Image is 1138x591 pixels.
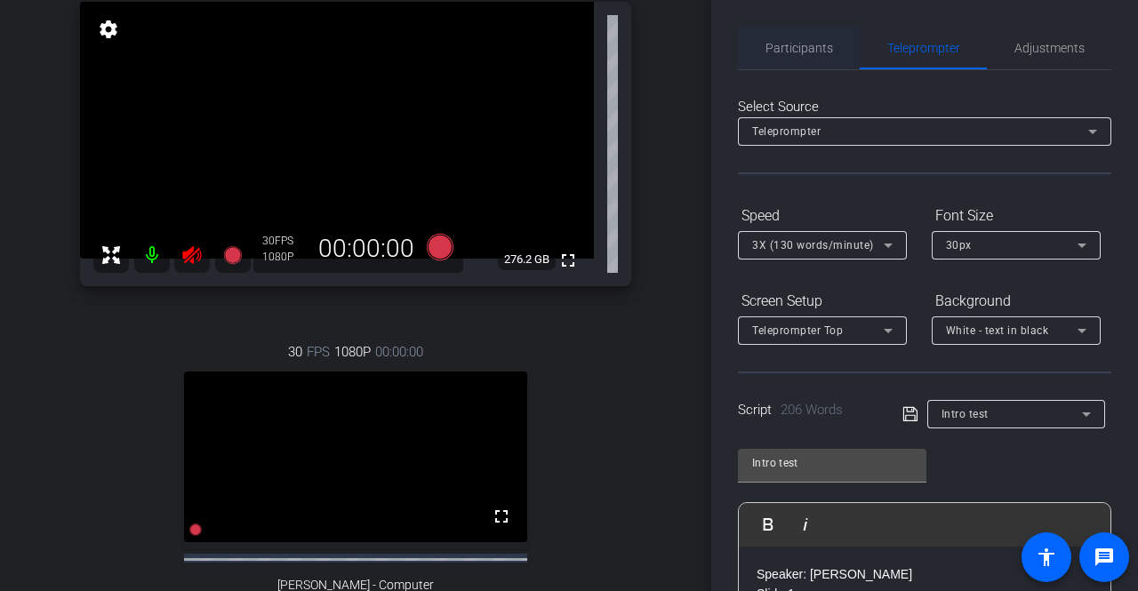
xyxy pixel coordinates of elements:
[946,239,972,252] span: 30px
[752,125,821,138] span: Teleprompter
[738,97,1111,117] div: Select Source
[491,506,512,527] mat-icon: fullscreen
[789,507,822,542] button: Italic (Ctrl+I)
[781,402,843,418] span: 206 Words
[557,250,579,271] mat-icon: fullscreen
[262,234,307,248] div: 30
[738,201,907,231] div: Speed
[262,250,307,264] div: 1080P
[288,342,302,362] span: 30
[307,342,330,362] span: FPS
[751,507,785,542] button: Bold (Ctrl+B)
[765,42,833,54] span: Participants
[752,239,874,252] span: 3X (130 words/minute)
[334,342,371,362] span: 1080P
[942,408,989,420] span: Intro test
[96,19,121,40] mat-icon: settings
[752,452,912,474] input: Title
[932,286,1101,316] div: Background
[946,324,1049,337] span: White - text in black
[275,235,293,247] span: FPS
[375,342,423,362] span: 00:00:00
[887,42,960,54] span: Teleprompter
[498,249,556,270] span: 276.2 GB
[752,324,843,337] span: Teleprompter Top
[1014,42,1085,54] span: Adjustments
[307,234,426,264] div: 00:00:00
[738,400,878,420] div: Script
[1094,547,1115,568] mat-icon: message
[1036,547,1057,568] mat-icon: accessibility
[738,286,907,316] div: Screen Setup
[932,201,1101,231] div: Font Size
